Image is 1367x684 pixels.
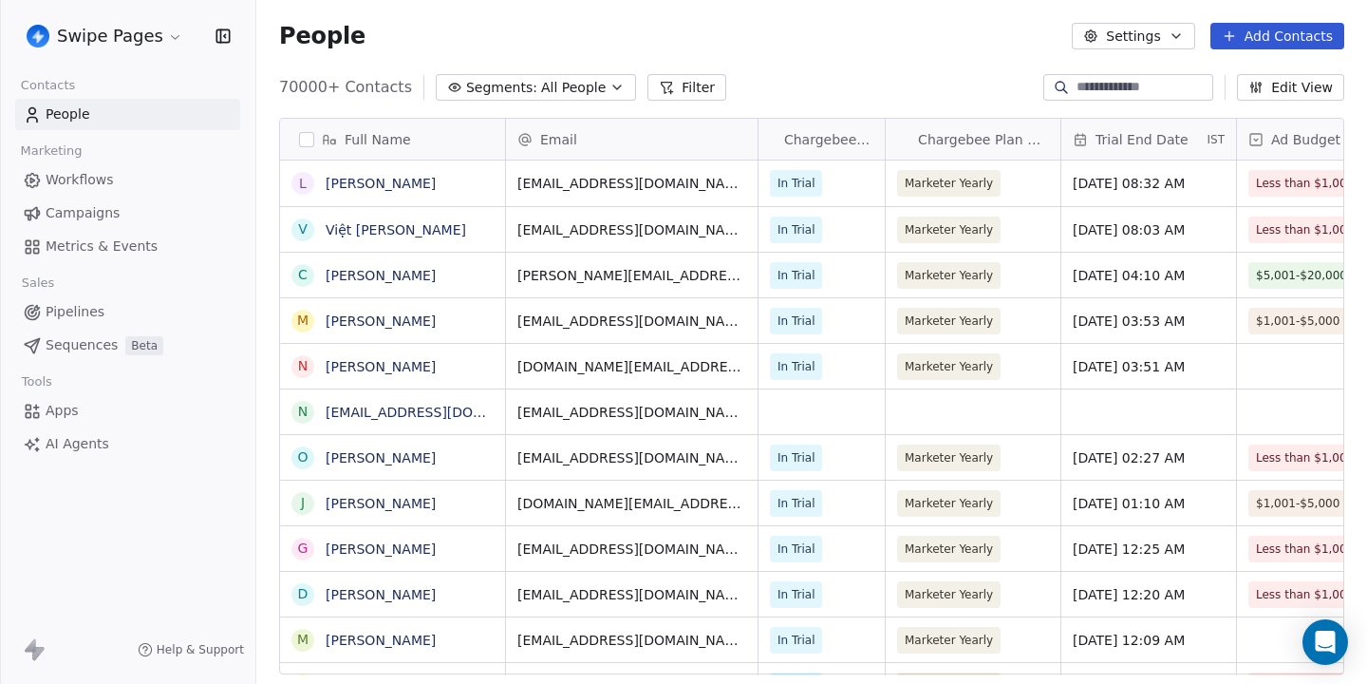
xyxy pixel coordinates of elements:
span: Ad Budget [1271,130,1340,149]
span: Sequences [46,335,118,355]
span: All People [541,78,606,98]
div: ChargebeeChargebee Plan Name [886,119,1060,160]
a: [PERSON_NAME] [326,541,436,557]
button: Settings [1072,23,1194,49]
a: [PERSON_NAME] [326,633,436,648]
div: Email [506,119,758,160]
a: [PERSON_NAME] [326,268,436,283]
span: [EMAIL_ADDRESS][DOMAIN_NAME] [517,540,746,559]
a: [PERSON_NAME] [326,450,436,465]
span: Marketing [12,137,90,165]
span: Marketer Yearly [905,266,993,285]
span: [DATE] 04:10 AM [1073,266,1225,285]
span: [DATE] 02:27 AM [1073,448,1225,467]
span: [DATE] 03:53 AM [1073,312,1225,331]
a: [PERSON_NAME] [326,313,436,329]
span: [DATE] 08:03 AM [1073,220,1225,239]
span: [EMAIL_ADDRESS][DOMAIN_NAME] [517,312,746,331]
span: [DATE] 12:20 AM [1073,585,1225,604]
span: Full Name [345,130,411,149]
span: In Trial [777,174,815,193]
button: Filter [647,74,726,101]
span: [DATE] 01:10 AM [1073,494,1225,513]
span: [PERSON_NAME][EMAIL_ADDRESS] [517,266,746,285]
a: Workflows [15,164,240,196]
span: In Trial [777,220,815,239]
span: AI Agents [46,434,109,454]
a: Việt [PERSON_NAME] [326,222,466,237]
span: In Trial [777,540,815,559]
span: [DATE] 08:32 AM [1073,174,1225,193]
div: Open Intercom Messenger [1302,619,1348,665]
span: IST [1207,132,1225,147]
span: Less than $1,000 [1256,585,1354,604]
span: 70000+ Contacts [279,76,412,99]
span: In Trial [777,585,815,604]
span: $5,001-$20,000 [1256,266,1347,285]
a: [PERSON_NAME] [326,176,436,191]
div: ChargebeeChargebee Subscription Status [758,119,885,160]
span: Campaigns [46,203,120,223]
span: Marketer Yearly [905,631,993,650]
span: Sales [13,269,63,297]
div: n [298,402,308,422]
div: L [299,174,307,194]
span: Less than $1,000 [1256,220,1354,239]
div: J [301,493,305,513]
span: Email [540,130,577,149]
a: People [15,99,240,130]
span: People [46,104,90,124]
span: Tools [13,368,60,396]
a: Pipelines [15,296,240,328]
span: Marketer Yearly [905,357,993,376]
button: Edit View [1237,74,1344,101]
span: [DOMAIN_NAME][EMAIL_ADDRESS][DOMAIN_NAME] [517,357,746,376]
span: Marketer Yearly [905,448,993,467]
span: Trial End Date [1095,130,1189,149]
span: $1,001-$5,000 [1256,312,1339,331]
span: [DATE] 03:51 AM [1073,357,1225,376]
span: [EMAIL_ADDRESS][DOMAIN_NAME] [517,174,746,193]
span: In Trial [777,631,815,650]
div: O [297,447,308,467]
div: g [298,539,309,559]
span: Help & Support [157,642,244,657]
span: Marketer Yearly [905,220,993,239]
span: [EMAIL_ADDRESS][DOMAIN_NAME] [517,631,746,650]
span: Metrics & Events [46,237,158,256]
button: Swipe Pages [23,20,187,52]
span: Pipelines [46,302,104,322]
div: Trial End DateIST [1061,119,1236,160]
span: Chargebee Subscription Status [784,130,873,149]
a: [EMAIL_ADDRESS][DOMAIN_NAME] [326,405,558,420]
div: M [297,630,309,650]
a: Metrics & Events [15,231,240,262]
span: In Trial [777,266,815,285]
div: C [298,265,308,285]
a: Help & Support [138,642,244,657]
a: [PERSON_NAME] [326,359,436,374]
span: Less than $1,000 [1256,540,1354,559]
span: Marketer Yearly [905,540,993,559]
a: [PERSON_NAME] [326,587,436,602]
a: [PERSON_NAME] [326,496,436,511]
span: Swipe Pages [57,24,163,48]
span: [EMAIL_ADDRESS][DOMAIN_NAME] [517,403,746,422]
span: Marketer Yearly [905,494,993,513]
span: In Trial [777,357,815,376]
img: user_01J93QE9VH11XXZQZDP4TWZEES.jpg [27,25,49,47]
span: Beta [125,336,163,355]
div: V [298,219,308,239]
a: SequencesBeta [15,330,240,361]
a: Apps [15,395,240,427]
span: In Trial [777,312,815,331]
span: In Trial [777,448,815,467]
div: m [297,311,309,331]
span: Marketer Yearly [905,585,993,604]
span: Less than $1,000 [1256,174,1354,193]
span: In Trial [777,494,815,513]
span: People [279,22,365,50]
span: Segments: [466,78,537,98]
span: Workflows [46,170,114,190]
span: [EMAIL_ADDRESS][DOMAIN_NAME] [517,448,746,467]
